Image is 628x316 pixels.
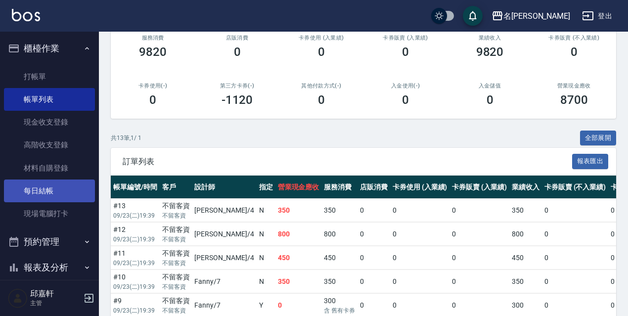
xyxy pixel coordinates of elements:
button: 櫃檯作業 [4,36,95,61]
td: 0 [358,270,390,293]
button: 登出 [578,7,616,25]
p: 09/23 (二) 19:39 [113,259,157,268]
td: 0 [358,199,390,222]
h2: 業績收入 [459,35,520,41]
h3: 0 [402,93,409,107]
td: 0 [542,270,608,293]
th: 卡券販賣 (不入業績) [542,176,608,199]
td: 0 [390,270,450,293]
th: 設計師 [192,176,256,199]
td: 350 [275,270,322,293]
h2: 入金使用(-) [375,83,436,89]
button: 名[PERSON_NAME] [488,6,574,26]
p: 含 舊有卡券 [324,306,355,315]
span: 訂單列表 [123,157,572,167]
h3: 0 [487,93,493,107]
h3: 0 [318,45,325,59]
a: 高階收支登錄 [4,134,95,156]
button: 全部展開 [580,131,617,146]
td: 0 [542,199,608,222]
h5: 邱嘉軒 [30,289,81,299]
a: 報表匯出 [572,156,609,166]
h3: 0 [571,45,578,59]
th: 業績收入 [509,176,542,199]
h3: 0 [149,93,156,107]
th: 卡券販賣 (入業績) [449,176,509,199]
td: [PERSON_NAME] /4 [192,223,256,246]
h3: 0 [234,45,241,59]
td: 0 [449,199,509,222]
h2: 卡券販賣 (不入業績) [544,35,604,41]
div: 名[PERSON_NAME] [503,10,570,22]
p: 不留客資 [162,306,190,315]
td: 800 [321,223,358,246]
td: Fanny /7 [192,270,256,293]
th: 指定 [257,176,275,199]
h2: 第三方卡券(-) [207,83,267,89]
td: 0 [358,246,390,270]
div: 不留客資 [162,225,190,235]
p: 不留客資 [162,259,190,268]
td: [PERSON_NAME] /4 [192,246,256,270]
p: 不留客資 [162,211,190,220]
td: N [257,223,275,246]
p: 主管 [30,299,81,308]
td: 350 [275,199,322,222]
a: 每日結帳 [4,180,95,202]
h2: 卡券販賣 (入業績) [375,35,436,41]
td: N [257,270,275,293]
p: 09/23 (二) 19:39 [113,306,157,315]
td: #11 [111,246,160,270]
td: 350 [321,270,358,293]
td: 0 [390,246,450,270]
td: 0 [449,246,509,270]
td: 350 [509,199,542,222]
img: Person [8,288,28,308]
td: N [257,199,275,222]
td: 0 [358,223,390,246]
td: 800 [509,223,542,246]
td: 0 [449,270,509,293]
h3: 0 [318,93,325,107]
a: 帳單列表 [4,88,95,111]
a: 材料自購登錄 [4,157,95,180]
p: 不留客資 [162,235,190,244]
th: 帳單編號/時間 [111,176,160,199]
h3: 9820 [476,45,504,59]
td: [PERSON_NAME] /4 [192,199,256,222]
p: 09/23 (二) 19:39 [113,235,157,244]
th: 卡券使用 (入業績) [390,176,450,199]
button: 預約管理 [4,229,95,255]
td: 450 [275,246,322,270]
h3: 服務消費 [123,35,183,41]
td: 0 [542,223,608,246]
th: 店販消費 [358,176,390,199]
button: 報表匯出 [572,154,609,169]
h2: 卡券使用 (入業績) [291,35,352,41]
th: 客戶 [160,176,192,199]
h2: 店販消費 [207,35,267,41]
h3: 9820 [139,45,167,59]
td: 0 [390,199,450,222]
td: 800 [275,223,322,246]
p: 共 13 筆, 1 / 1 [111,134,141,142]
button: 報表及分析 [4,255,95,280]
img: Logo [12,9,40,21]
td: 0 [449,223,509,246]
h2: 入金儲值 [459,83,520,89]
h3: 0 [402,45,409,59]
h2: 卡券使用(-) [123,83,183,89]
td: 350 [321,199,358,222]
p: 09/23 (二) 19:39 [113,211,157,220]
h2: 營業現金應收 [544,83,604,89]
div: 不留客資 [162,248,190,259]
td: 450 [321,246,358,270]
div: 不留客資 [162,296,190,306]
td: 350 [509,270,542,293]
a: 打帳單 [4,65,95,88]
td: #13 [111,199,160,222]
div: 不留客資 [162,272,190,282]
h3: -1120 [222,93,253,107]
button: save [463,6,483,26]
h2: 其他付款方式(-) [291,83,352,89]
